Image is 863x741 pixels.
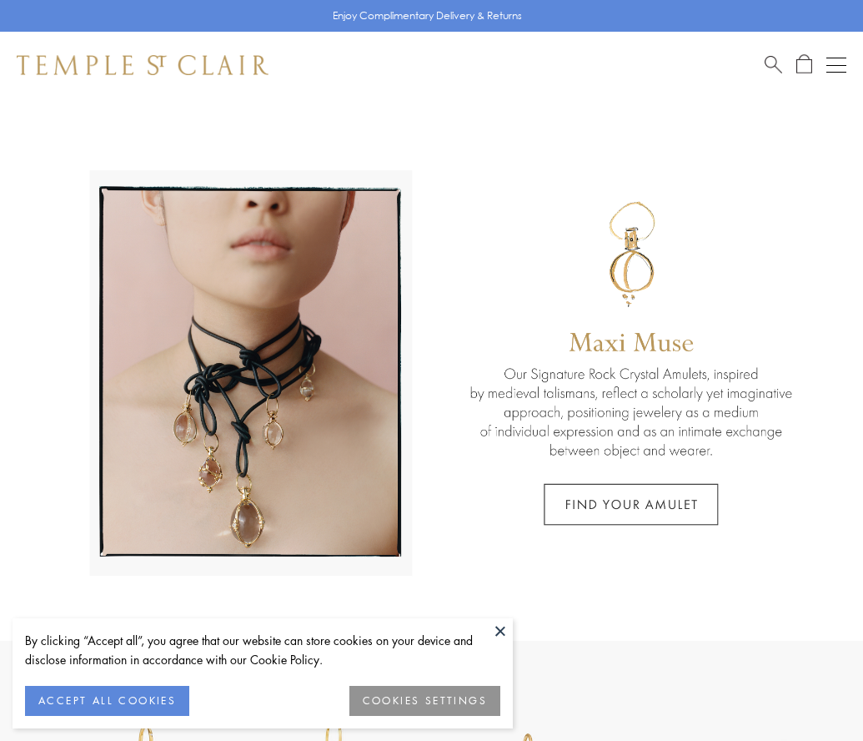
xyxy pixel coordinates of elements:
div: By clicking “Accept all”, you agree that our website can store cookies on your device and disclos... [25,631,500,669]
button: Open navigation [826,55,846,75]
a: Open Shopping Bag [796,54,812,75]
p: Enjoy Complimentary Delivery & Returns [333,8,522,24]
a: Search [765,54,782,75]
img: Temple St. Clair [17,55,268,75]
button: ACCEPT ALL COOKIES [25,686,189,716]
button: COOKIES SETTINGS [349,686,500,716]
